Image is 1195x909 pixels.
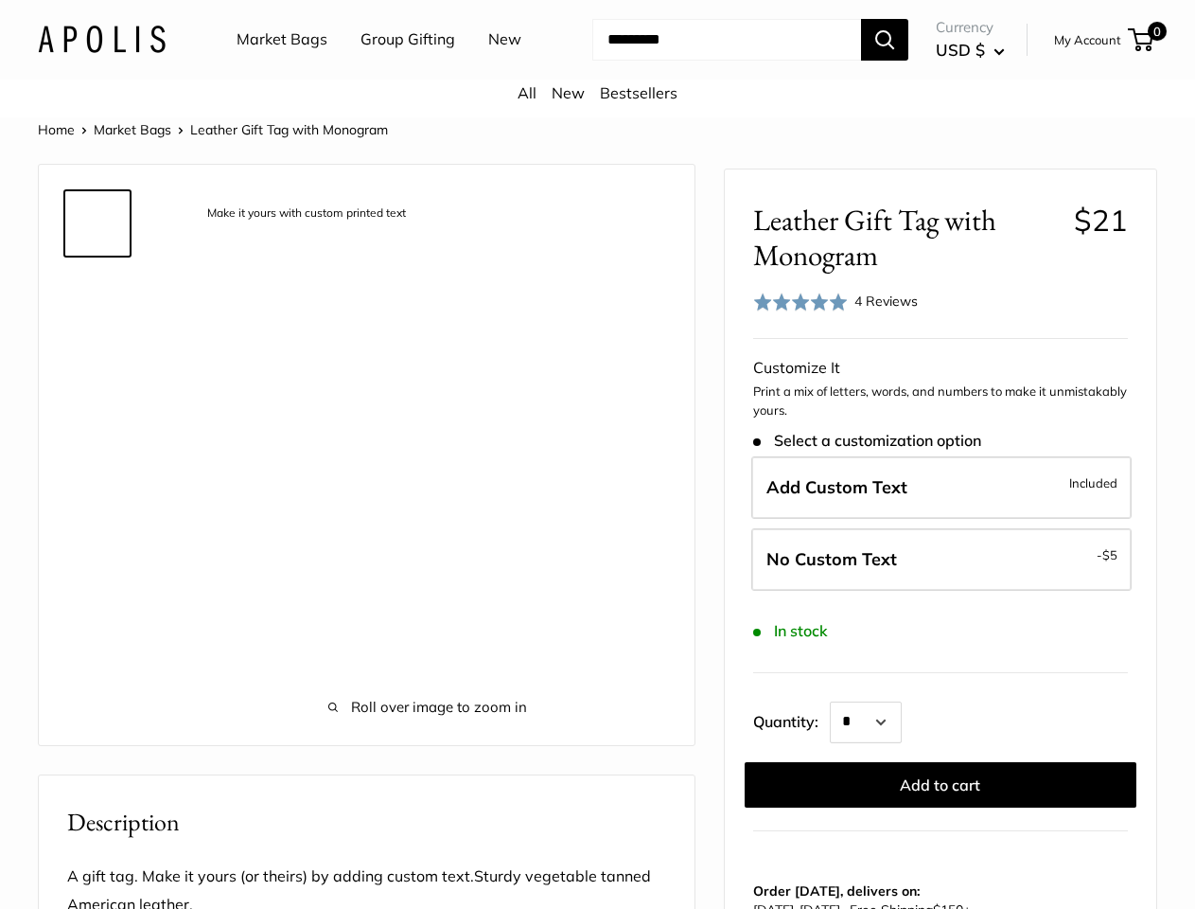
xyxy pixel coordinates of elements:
[592,19,861,61] input: Search...
[753,432,981,450] span: Select a customization option
[190,121,388,138] span: Leather Gift Tag with Monogram
[552,83,585,102] a: New
[753,622,828,640] span: In stock
[1074,202,1128,239] span: $21
[745,762,1136,808] button: Add to cart
[861,19,908,61] button: Search
[63,492,132,561] a: description_The size is 2.25" X 3.75"
[1130,28,1153,51] a: 0
[753,696,830,743] label: Quantity:
[63,341,132,409] a: description_Custom printed text with eco-friendly ink
[753,203,1060,273] span: Leather Gift Tag with Monogram
[751,528,1132,591] label: Leave Blank
[63,265,132,333] a: description_3mm thick, vegetable tanned American leather
[936,14,1005,41] span: Currency
[854,293,918,310] span: 4 Reviews
[1148,22,1167,41] span: 0
[753,882,920,900] strong: Order [DATE], delivers on:
[1102,547,1117,562] span: $5
[198,201,415,226] div: Make it yours with custom printed text
[1097,544,1117,566] span: -
[1054,28,1121,51] a: My Account
[360,26,455,54] a: Group Gifting
[190,694,666,721] span: Roll over image to zoom in
[766,548,897,570] span: No Custom Text
[751,456,1132,519] label: Add Custom Text
[63,417,132,485] a: description_5 oz vegetable tanned American leather
[38,26,166,53] img: Apolis
[38,121,75,138] a: Home
[67,804,666,841] h2: Description
[63,189,132,258] a: description_Make it yours with custom printed text
[94,121,171,138] a: Market Bags
[936,35,1005,65] button: USD $
[488,26,521,54] a: New
[1069,472,1117,494] span: Included
[518,83,536,102] a: All
[237,26,327,54] a: Market Bags
[753,354,1128,383] div: Customize It
[766,476,907,498] span: Add Custom Text
[63,568,132,636] a: description_No need for custom text? Choose this option
[38,117,388,142] nav: Breadcrumb
[936,40,985,60] span: USD $
[600,83,677,102] a: Bestsellers
[753,383,1128,419] p: Print a mix of letters, words, and numbers to make it unmistakably yours.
